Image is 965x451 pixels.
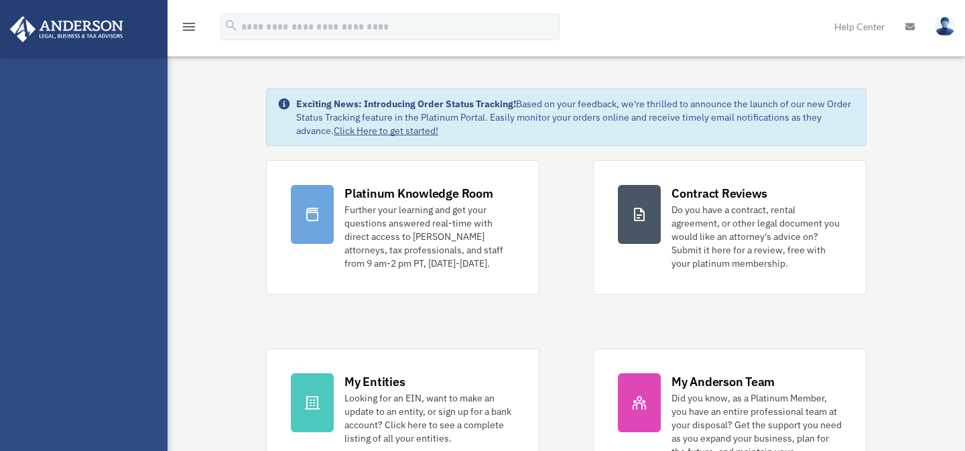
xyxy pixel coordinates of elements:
[181,23,197,35] a: menu
[334,125,438,137] a: Click Here to get started!
[593,160,866,295] a: Contract Reviews Do you have a contract, rental agreement, or other legal document you would like...
[296,97,855,137] div: Based on your feedback, we're thrilled to announce the launch of our new Order Status Tracking fe...
[344,185,493,202] div: Platinum Knowledge Room
[344,203,515,270] div: Further your learning and get your questions answered real-time with direct access to [PERSON_NAM...
[296,98,516,110] strong: Exciting News: Introducing Order Status Tracking!
[224,18,239,33] i: search
[181,19,197,35] i: menu
[671,185,767,202] div: Contract Reviews
[344,373,405,390] div: My Entities
[671,203,842,270] div: Do you have a contract, rental agreement, or other legal document you would like an attorney's ad...
[6,16,127,42] img: Anderson Advisors Platinum Portal
[344,391,515,445] div: Looking for an EIN, want to make an update to an entity, or sign up for a bank account? Click her...
[266,160,539,295] a: Platinum Knowledge Room Further your learning and get your questions answered real-time with dire...
[671,373,775,390] div: My Anderson Team
[935,17,955,36] img: User Pic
